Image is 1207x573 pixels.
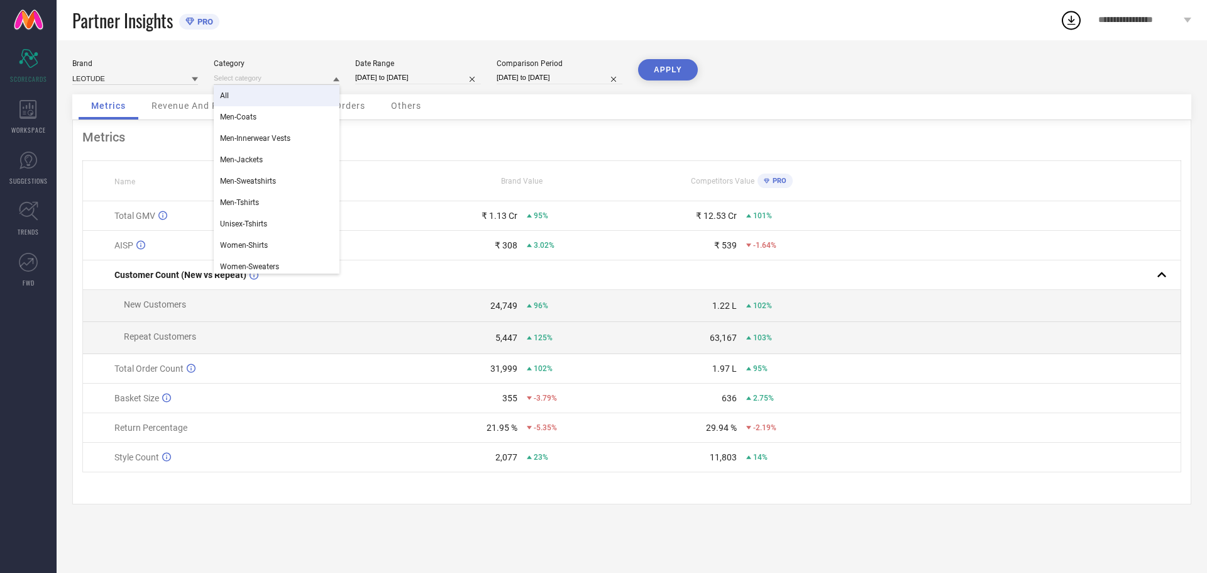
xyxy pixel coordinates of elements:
[214,128,339,149] div: Men-Innerwear Vests
[114,270,246,280] span: Customer Count (New vs Repeat)
[638,59,698,81] button: APPLY
[220,198,259,207] span: Men-Tshirts
[220,241,268,250] span: Women-Shirts
[534,301,548,310] span: 96%
[214,213,339,235] div: Unisex-Tshirts
[712,301,737,311] div: 1.22 L
[753,333,772,342] span: 103%
[72,8,173,33] span: Partner Insights
[753,364,768,373] span: 95%
[355,71,481,84] input: Select date range
[706,423,737,433] div: 29.94 %
[220,262,279,271] span: Women-Sweaters
[114,393,159,403] span: Basket Size
[23,278,35,287] span: FWD
[11,125,46,135] span: WORKSPACE
[753,453,768,462] span: 14%
[753,301,772,310] span: 102%
[391,101,421,111] span: Others
[722,393,737,403] div: 636
[82,130,1181,145] div: Metrics
[220,91,229,100] span: All
[214,106,339,128] div: Men-Coats
[696,211,737,221] div: ₹ 12.53 Cr
[114,177,135,186] span: Name
[487,423,517,433] div: 21.95 %
[355,59,481,68] div: Date Range
[714,240,737,250] div: ₹ 539
[152,101,243,111] span: Revenue And Pricing
[495,333,517,343] div: 5,447
[9,176,48,186] span: SUGGESTIONS
[114,211,155,221] span: Total GMV
[220,177,276,186] span: Men-Sweatshirts
[501,177,543,186] span: Brand Value
[214,256,339,277] div: Women-Sweaters
[534,394,557,403] span: -3.79%
[497,71,622,84] input: Select comparison period
[753,423,776,432] span: -2.19%
[712,364,737,374] div: 1.97 L
[534,333,553,342] span: 125%
[220,155,263,164] span: Men-Jackets
[214,235,339,256] div: Women-Shirts
[497,59,622,68] div: Comparison Period
[482,211,517,221] div: ₹ 1.13 Cr
[534,453,548,462] span: 23%
[534,423,557,432] span: -5.35%
[124,331,196,342] span: Repeat Customers
[691,177,754,186] span: Competitors Value
[753,241,776,250] span: -1.64%
[214,72,339,85] input: Select category
[214,170,339,192] div: Men-Sweatshirts
[534,211,548,220] span: 95%
[214,85,339,106] div: All
[769,177,786,185] span: PRO
[710,333,737,343] div: 63,167
[502,393,517,403] div: 355
[710,452,737,462] div: 11,803
[194,17,213,26] span: PRO
[220,113,256,121] span: Men-Coats
[1060,9,1083,31] div: Open download list
[124,299,186,309] span: New Customers
[114,452,159,462] span: Style Count
[72,59,198,68] div: Brand
[114,364,184,374] span: Total Order Count
[495,240,517,250] div: ₹ 308
[495,452,517,462] div: 2,077
[534,241,554,250] span: 3.02%
[91,101,126,111] span: Metrics
[220,134,290,143] span: Men-Innerwear Vests
[753,211,772,220] span: 101%
[220,220,267,228] span: Unisex-Tshirts
[114,240,133,250] span: AISP
[214,192,339,213] div: Men-Tshirts
[114,423,187,433] span: Return Percentage
[753,394,774,403] span: 2.75%
[490,301,517,311] div: 24,749
[214,149,339,170] div: Men-Jackets
[534,364,553,373] span: 102%
[490,364,517,374] div: 31,999
[18,227,39,236] span: TRENDS
[10,74,47,84] span: SCORECARDS
[214,59,339,68] div: Category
